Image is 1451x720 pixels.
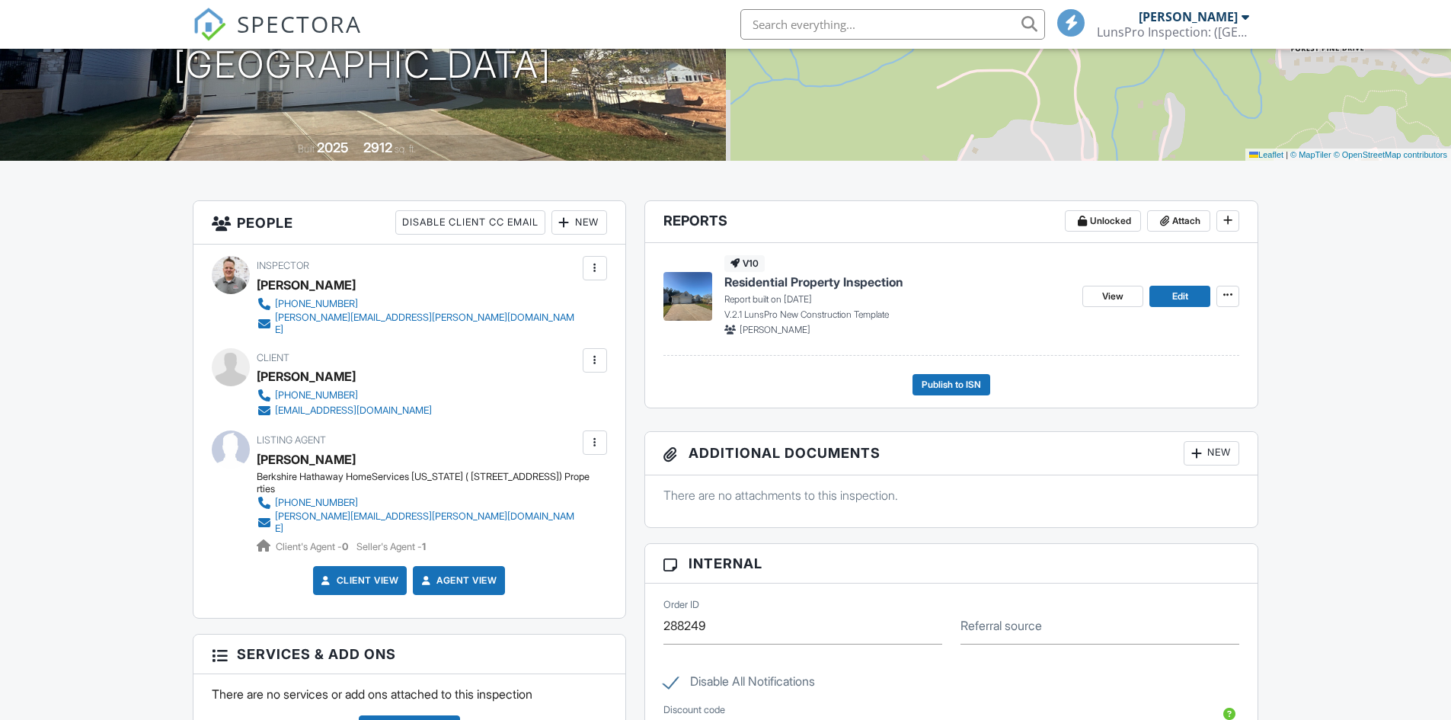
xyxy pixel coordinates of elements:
span: sq. ft. [395,143,416,155]
h3: Additional Documents [645,432,1258,475]
span: SPECTORA [237,8,362,40]
label: Referral source [960,617,1042,634]
div: [PERSON_NAME] [257,365,356,388]
input: Search everything... [740,9,1045,40]
a: [PERSON_NAME] [257,448,356,471]
div: [PERSON_NAME] [257,274,356,296]
a: [PHONE_NUMBER] [257,296,579,312]
span: Client's Agent - [276,541,350,552]
div: New [551,210,607,235]
label: Disable All Notifications [663,674,815,693]
span: Inspector [257,260,309,271]
div: Berkshire Hathaway HomeServices [US_STATE] ( [STREET_ADDRESS]) Properties [257,471,591,495]
h3: People [193,201,625,245]
a: © MapTiler [1290,150,1331,159]
div: [PERSON_NAME][EMAIL_ADDRESS][PERSON_NAME][DOMAIN_NAME] [275,510,579,535]
h3: Services & Add ons [193,635,625,674]
span: Client [257,352,289,363]
div: Disable Client CC Email [395,210,545,235]
a: Leaflet [1249,150,1283,159]
h3: Internal [645,544,1258,584]
a: [PHONE_NUMBER] [257,388,432,403]
p: There are no attachments to this inspection. [663,487,1240,504]
a: Client View [318,573,399,588]
a: [PERSON_NAME][EMAIL_ADDRESS][PERSON_NAME][DOMAIN_NAME] [257,510,579,535]
div: New [1184,441,1239,466]
div: [PHONE_NUMBER] [275,298,358,310]
label: Order ID [663,598,699,612]
a: © OpenStreetMap contributors [1334,150,1447,159]
span: Listing Agent [257,434,326,446]
a: [PHONE_NUMBER] [257,495,579,510]
img: The Best Home Inspection Software - Spectora [193,8,226,41]
div: [PERSON_NAME] [1139,9,1238,24]
h1: [STREET_ADDRESS][PERSON_NAME] [GEOGRAPHIC_DATA] [36,5,690,86]
div: [PERSON_NAME][EMAIL_ADDRESS][PERSON_NAME][DOMAIN_NAME] [275,312,579,336]
strong: 1 [422,541,426,552]
div: [PHONE_NUMBER] [275,497,358,509]
span: Seller's Agent - [356,541,426,552]
a: [EMAIL_ADDRESS][DOMAIN_NAME] [257,403,432,418]
strong: 0 [342,541,348,552]
div: [EMAIL_ADDRESS][DOMAIN_NAME] [275,405,432,417]
div: 2025 [317,139,349,155]
div: LunsPro Inspection: (Atlanta) [1097,24,1249,40]
label: Discount code [663,703,725,717]
a: [PERSON_NAME][EMAIL_ADDRESS][PERSON_NAME][DOMAIN_NAME] [257,312,579,336]
span: Built [298,143,315,155]
a: SPECTORA [193,21,362,53]
a: Agent View [418,573,497,588]
span: | [1286,150,1288,159]
div: [PHONE_NUMBER] [275,389,358,402]
div: 2912 [363,139,392,155]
